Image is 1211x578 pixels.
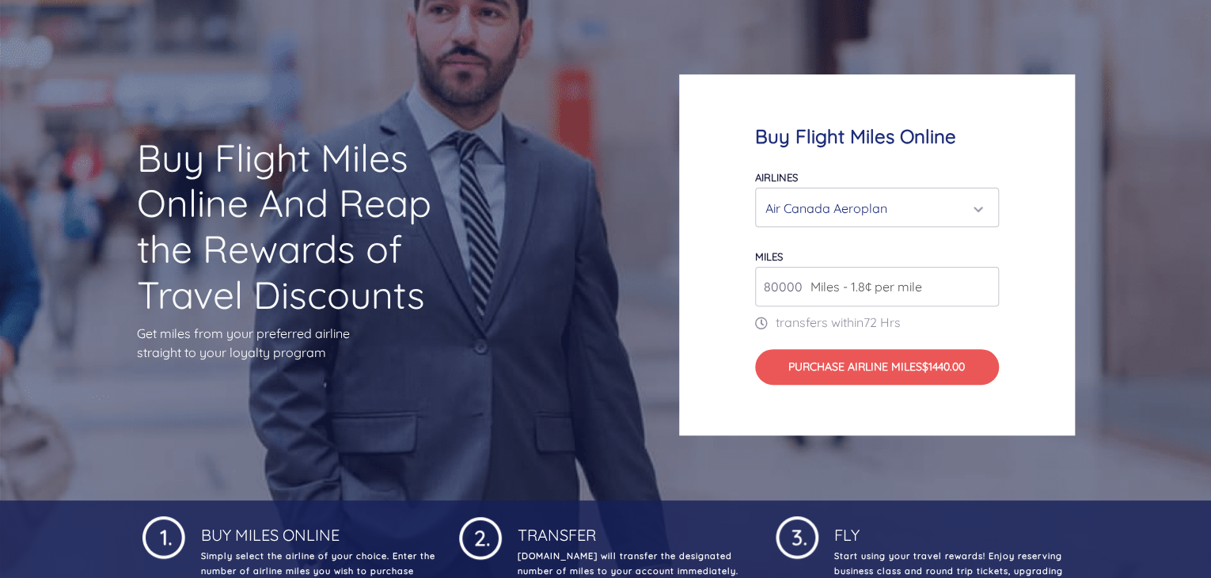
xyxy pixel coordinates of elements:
label: Airlines [755,171,798,184]
span: $1440.00 [922,359,965,374]
h4: Fly [831,513,1069,545]
img: 1 [142,513,185,559]
h4: Buy Flight Miles Online [755,125,999,148]
p: Get miles from your preferred airline straight to your loyalty program [137,324,469,362]
h4: Buy Miles Online [198,513,435,545]
h1: Buy Flight Miles Online And Reap the Rewards of Travel Discounts [137,135,469,318]
h4: Transfer [514,513,752,545]
button: Purchase Airline Miles$1440.00 [755,349,999,386]
span: 72 Hrs [864,314,901,330]
img: 1 [776,513,818,559]
div: Air Canada Aeroplan [765,193,979,223]
span: Miles - 1.8¢ per mile [803,277,922,296]
img: 1 [459,513,502,560]
label: miles [755,250,783,263]
button: Air Canada Aeroplan [755,188,999,227]
p: transfers within [755,313,999,332]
